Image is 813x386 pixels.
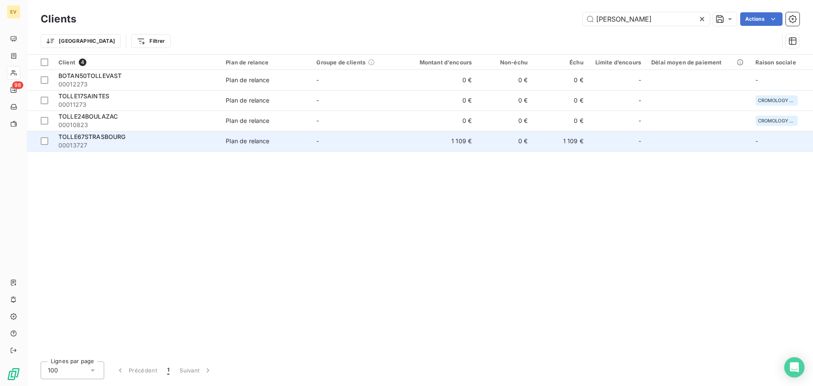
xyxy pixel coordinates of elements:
input: Rechercher [583,12,710,26]
span: - [316,97,319,104]
td: 1 109 € [402,131,477,151]
td: 0 € [402,90,477,111]
button: Précédent [111,361,162,379]
button: [GEOGRAPHIC_DATA] [41,34,121,48]
td: 0 € [402,70,477,90]
span: Client [58,59,75,66]
button: Actions [740,12,783,26]
span: 00013727 [58,141,216,150]
span: 4 [79,58,86,66]
span: TOLLE67STRASBOURG [58,133,126,140]
td: 1 109 € [533,131,589,151]
td: 0 € [477,70,533,90]
div: Limite d’encours [594,59,641,66]
div: Plan de relance [226,59,306,66]
td: 0 € [533,70,589,90]
td: 0 € [477,131,533,151]
button: 1 [162,361,174,379]
span: 1 [167,366,169,375]
span: - [639,117,641,125]
div: Plan de relance [226,96,269,105]
span: 00011273 [58,100,216,109]
td: 0 € [533,111,589,131]
span: 98 [12,81,23,89]
span: Groupe de clients [316,59,365,66]
h3: Clients [41,11,76,27]
div: Non-échu [482,59,528,66]
td: 0 € [477,111,533,131]
span: 100 [48,366,58,375]
div: EV [7,5,20,19]
div: Échu [538,59,583,66]
span: CROMOLOGY SERVICES [758,118,795,123]
div: Plan de relance [226,137,269,145]
td: 0 € [477,90,533,111]
button: Filtrer [131,34,170,48]
span: 00010823 [58,121,216,129]
span: - [755,76,758,83]
img: Logo LeanPay [7,367,20,381]
span: - [639,137,641,145]
span: - [316,117,319,124]
div: Délai moyen de paiement [651,59,745,66]
div: Plan de relance [226,117,269,125]
td: 0 € [533,90,589,111]
td: 0 € [402,111,477,131]
div: Plan de relance [226,76,269,84]
span: - [316,76,319,83]
span: - [639,76,641,84]
button: Suivant [174,361,217,379]
span: - [316,137,319,144]
span: TOLLE24BOULAZAC [58,113,118,120]
span: TOLLE17SAINTES [58,92,109,100]
span: CROMOLOGY SERVICES [758,98,795,103]
span: 00012273 [58,80,216,89]
span: - [755,137,758,144]
div: Raison sociale [755,59,808,66]
span: BOTAN50TOLLEVAST [58,72,122,79]
span: - [639,96,641,105]
div: Montant d'encours [407,59,472,66]
div: Open Intercom Messenger [784,357,805,378]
